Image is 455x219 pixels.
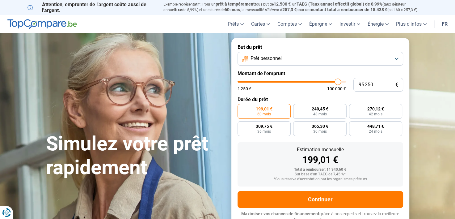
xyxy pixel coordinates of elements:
span: 309,75 € [256,124,272,128]
span: 270,12 € [367,107,384,111]
label: Durée du prêt [238,97,403,102]
span: 24 mois [369,130,382,133]
span: 42 mois [369,112,382,116]
div: *Sous réserve d'acceptation par les organismes prêteurs [242,177,398,182]
a: Plus d'infos [392,15,430,33]
button: Prêt personnel [238,52,403,66]
a: Cartes [247,15,274,33]
h1: Simulez votre prêt rapidement [46,132,224,180]
span: 60 mois [225,7,240,12]
a: Énergie [364,15,392,33]
a: Épargne [305,15,336,33]
div: Total à rembourser: 11 940,60 € [242,168,398,172]
span: 448,71 € [367,124,384,128]
span: TAEG (Taux annuel effectif global) de 8,99% [297,2,382,6]
span: 199,01 € [256,107,272,111]
div: 199,01 € [242,155,398,165]
span: Prêt personnel [251,55,282,62]
span: 36 mois [257,130,271,133]
span: € [395,82,398,88]
span: fixe [175,7,182,12]
span: 100 000 € [327,87,346,91]
div: Sur base d'un TAEG de 7,45 %* [242,172,398,177]
a: Investir [336,15,364,33]
span: 60 mois [257,112,271,116]
label: But du prêt [238,44,403,50]
span: 30 mois [313,130,327,133]
span: 12.500 € [274,2,291,6]
span: prêt à tempérament [216,2,255,6]
a: fr [438,15,451,33]
span: 365,30 € [311,124,328,128]
span: 1 250 € [238,87,251,91]
img: TopCompare [7,19,77,29]
span: 240,45 € [311,107,328,111]
div: Estimation mensuelle [242,147,398,152]
p: Exemple représentatif : Pour un tous but de , un (taux débiteur annuel de 8,99%) et une durée de ... [163,2,428,13]
a: Comptes [274,15,305,33]
span: montant total à rembourser de 15.438 € [310,7,387,12]
a: Prêts [224,15,247,33]
p: Attention, emprunter de l'argent coûte aussi de l'argent. [27,2,156,13]
label: Montant de l'emprunt [238,71,403,76]
span: 257,3 € [282,7,297,12]
span: 48 mois [313,112,327,116]
span: Maximisez vos chances de financement [241,211,319,216]
button: Continuer [238,191,403,208]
